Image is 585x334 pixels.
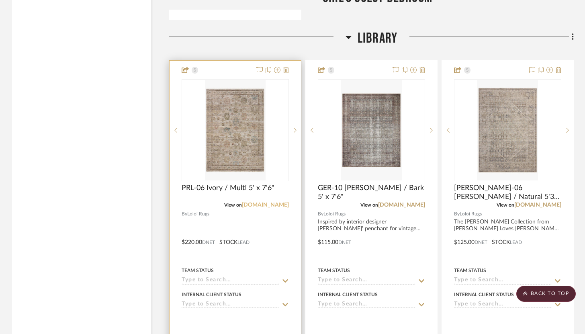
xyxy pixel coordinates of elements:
input: Type to Search… [318,301,415,309]
div: Internal Client Status [454,291,514,298]
div: 0 [454,80,561,181]
input: Type to Search… [454,301,552,309]
input: Type to Search… [182,301,279,309]
span: Library [358,30,397,47]
scroll-to-top-button: BACK TO TOP [516,286,576,302]
div: Team Status [318,267,350,274]
span: Loloi Rugs [187,210,209,218]
input: Type to Search… [318,277,415,285]
span: GER-10 [PERSON_NAME] / Bark 5' x 7'6" [318,184,425,201]
span: View on [360,203,378,207]
span: View on [224,203,242,207]
span: By [182,210,187,218]
div: 0 [182,80,288,181]
span: PRL-06 Ivory / Multi 5' x 7'6" [182,184,274,193]
a: [DOMAIN_NAME] [378,202,425,208]
div: 0 [318,80,425,181]
input: Type to Search… [182,277,279,285]
span: Loloi Rugs [460,210,482,218]
span: [PERSON_NAME]-06 [PERSON_NAME] / Natural 5'3" x 7'3" [454,184,561,201]
div: Internal Client Status [318,291,378,298]
div: Team Status [454,267,486,274]
span: By [454,210,460,218]
img: GER-10 AL Moss / Bark 5' x 7'6" [341,80,402,180]
input: Type to Search… [454,277,552,285]
a: [DOMAIN_NAME] [514,202,561,208]
img: IDA-06 CJ Slate / Natural 5'3" x 7'3" [477,80,538,180]
a: [DOMAIN_NAME] [242,202,289,208]
span: View on [497,203,514,207]
span: Loloi Rugs [323,210,346,218]
div: Team Status [182,267,214,274]
img: PRL-06 Ivory / Multi 5' x 7'6" [205,80,266,180]
span: By [318,210,323,218]
div: Internal Client Status [182,291,241,298]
